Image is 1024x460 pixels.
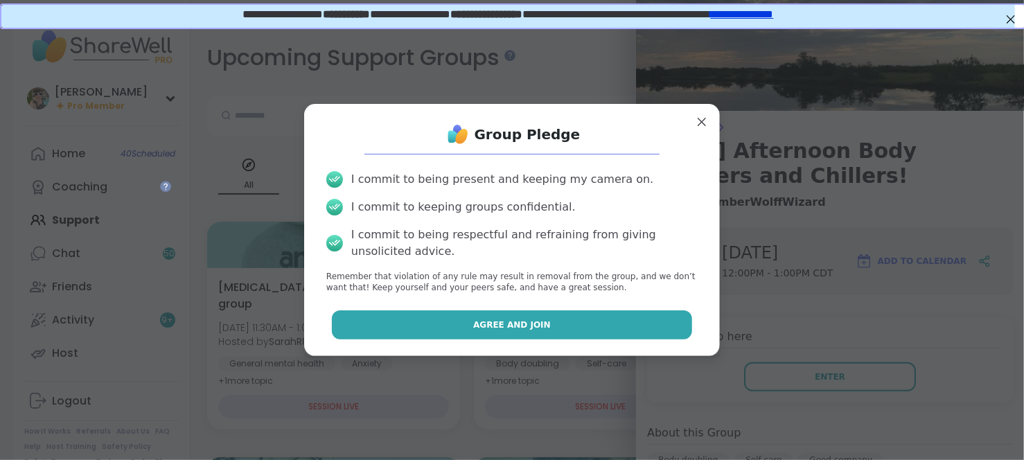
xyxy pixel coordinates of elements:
button: Agree and Join [332,310,693,339]
div: I commit to keeping groups confidential. [351,199,576,215]
h1: Group Pledge [475,125,581,144]
span: Agree and Join [473,319,551,331]
p: Remember that violation of any rule may result in removal from the group, and we don’t want that!... [326,271,698,294]
iframe: Spotlight [160,181,171,192]
img: ShareWell Logo [444,121,472,148]
div: I commit to being respectful and refraining from giving unsolicited advice. [351,227,698,260]
div: I commit to being present and keeping my camera on. [351,171,653,188]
